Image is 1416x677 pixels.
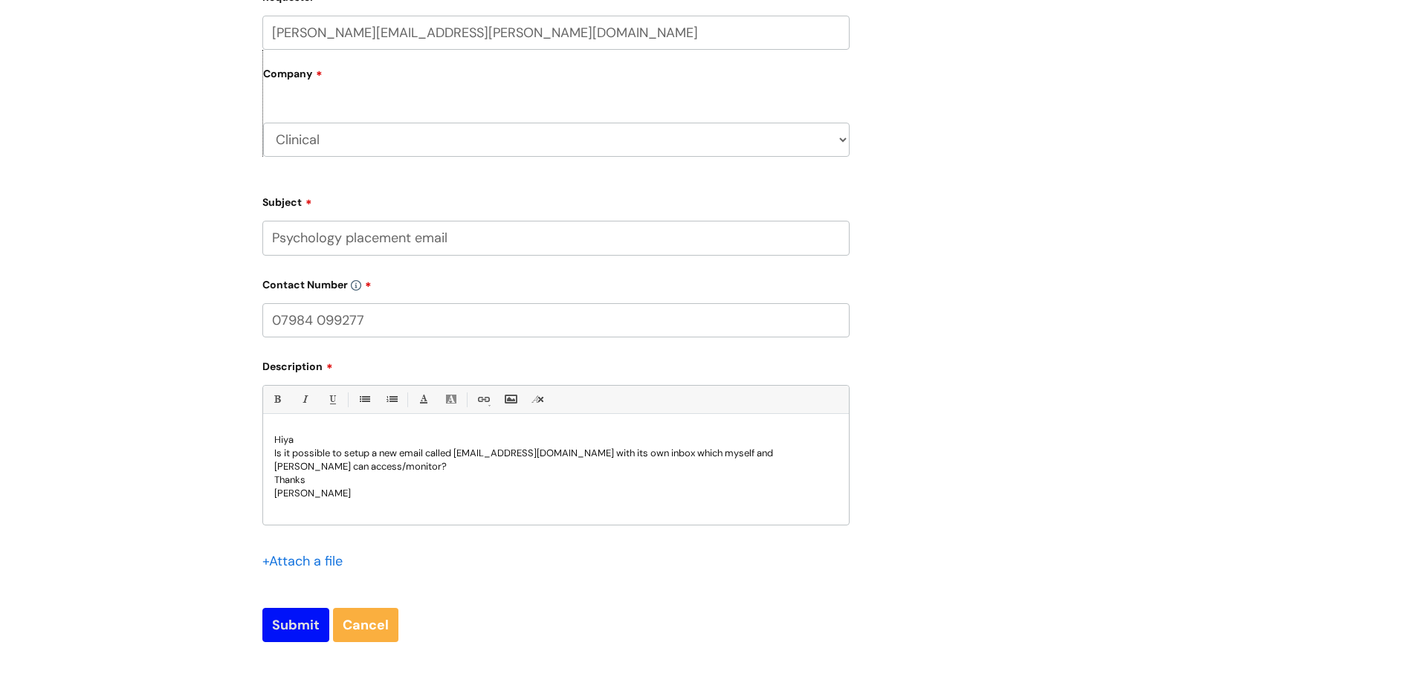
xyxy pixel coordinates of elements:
a: Underline(Ctrl-U) [323,390,341,409]
div: Attach a file [262,549,352,573]
a: Bold (Ctrl-B) [268,390,286,409]
p: Is it possible to setup a new email called [EMAIL_ADDRESS][DOMAIN_NAME] with its own inbox which ... [274,447,838,473]
span: + [262,552,269,570]
a: Font Color [414,390,433,409]
label: Contact Number [262,273,850,291]
a: Remove formatting (Ctrl-\) [528,390,547,409]
a: Italic (Ctrl-I) [295,390,314,409]
p: [PERSON_NAME] [274,487,838,500]
input: Email [262,16,850,50]
a: 1. Ordered List (Ctrl-Shift-8) [382,390,401,409]
img: info-icon.svg [351,280,361,291]
a: • Unordered List (Ctrl-Shift-7) [355,390,373,409]
a: Back Color [442,390,460,409]
label: Subject [262,191,850,209]
input: Submit [262,608,329,642]
p: Hiya [274,433,838,447]
a: Insert Image... [501,390,520,409]
a: Link [473,390,492,409]
p: Thanks [274,473,838,487]
label: Company [263,62,850,96]
a: Cancel [333,608,398,642]
label: Description [262,355,850,373]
